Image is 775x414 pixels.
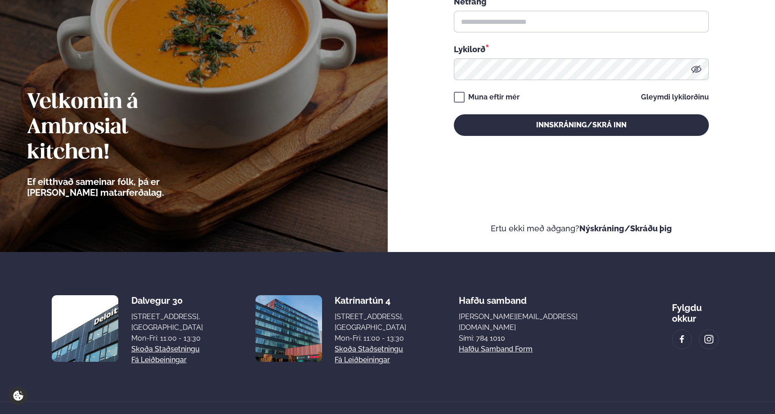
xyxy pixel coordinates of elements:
[131,344,200,355] a: Skoða staðsetningu
[641,94,709,101] a: Gleymdi lykilorðinu
[459,333,619,344] p: Sími: 784 1010
[131,311,203,333] div: [STREET_ADDRESS], [GEOGRAPHIC_DATA]
[131,333,203,344] div: Mon-Fri: 11:00 - 13:30
[704,334,714,345] img: image alt
[131,295,203,306] div: Dalvegur 30
[335,344,403,355] a: Skoða staðsetningu
[459,311,619,333] a: [PERSON_NAME][EMAIL_ADDRESS][DOMAIN_NAME]
[335,311,406,333] div: [STREET_ADDRESS], [GEOGRAPHIC_DATA]
[27,176,214,198] p: Ef eitthvað sameinar fólk, þá er [PERSON_NAME] matarferðalag.
[52,295,118,362] img: image alt
[335,295,406,306] div: Katrínartún 4
[699,330,718,349] a: image alt
[9,387,27,405] a: Cookie settings
[131,355,187,365] a: Fá leiðbeiningar
[459,344,533,355] a: Hafðu samband form
[459,288,527,306] span: Hafðu samband
[579,224,672,233] a: Nýskráning/Skráðu þig
[677,334,687,345] img: image alt
[672,330,691,349] a: image alt
[415,223,748,234] p: Ertu ekki með aðgang?
[255,295,322,362] img: image alt
[27,90,214,166] h2: Velkomin á Ambrosial kitchen!
[454,43,709,55] div: Lykilorð
[454,114,709,136] button: Innskráning/Skrá inn
[672,295,723,324] div: Fylgdu okkur
[335,355,390,365] a: Fá leiðbeiningar
[335,333,406,344] div: Mon-Fri: 11:00 - 13:30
